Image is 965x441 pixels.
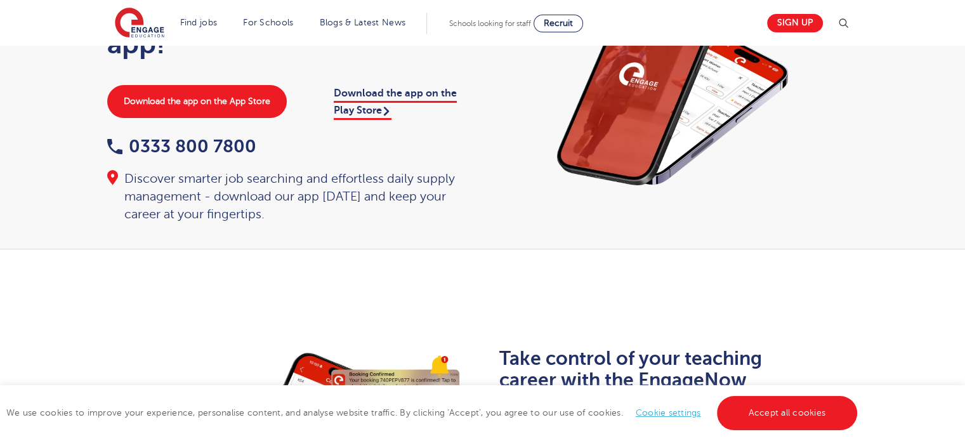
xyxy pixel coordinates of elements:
span: Schools looking for staff [449,19,531,28]
a: Recruit [534,15,583,32]
a: Cookie settings [636,408,701,418]
a: 0333 800 7800 [107,136,256,156]
a: Sign up [767,14,823,32]
a: Accept all cookies [717,396,858,430]
span: Recruit [544,18,573,28]
a: Find jobs [180,18,218,27]
a: Download the app on the App Store [107,85,287,118]
img: Engage Education [115,8,164,39]
a: Blogs & Latest News [320,18,406,27]
a: Download the app on the Play Store [334,88,457,119]
div: Discover smarter job searching and effortless daily supply management - download our app [DATE] a... [107,170,470,223]
b: Take control of your teaching career with the EngageNow app [499,348,762,412]
span: We use cookies to improve your experience, personalise content, and analyse website traffic. By c... [6,408,860,418]
a: For Schools [243,18,293,27]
